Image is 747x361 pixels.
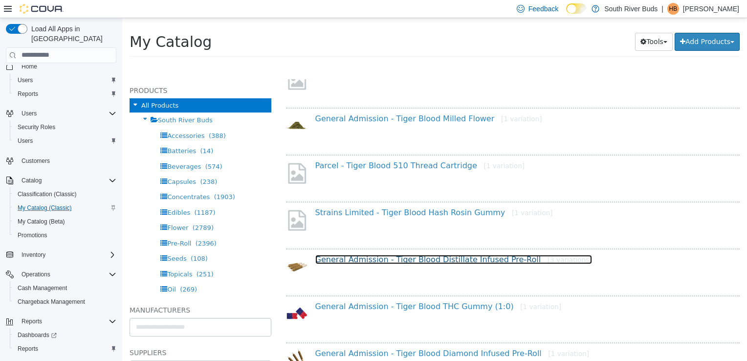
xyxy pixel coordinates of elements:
span: Catalog [18,175,116,186]
span: Chargeback Management [18,298,85,306]
div: Heather Brinkman [667,3,679,15]
span: (14) [78,129,91,136]
span: Pre-Roll [45,222,69,229]
span: My Catalog (Beta) [14,216,116,227]
img: Cova [20,4,64,14]
span: Users [14,135,116,147]
span: Load All Apps in [GEOGRAPHIC_DATA] [27,24,116,44]
span: Home [22,63,37,70]
span: Chargeback Management [14,296,116,308]
span: Edibles [45,191,68,198]
span: Classification (Classic) [18,190,77,198]
span: My Catalog [7,15,89,32]
button: Reports [2,315,120,328]
span: Reports [18,316,116,327]
span: Home [18,60,116,72]
h5: Manufacturers [7,286,149,298]
span: Security Roles [14,121,116,133]
span: Users [18,76,33,84]
span: Operations [22,271,50,278]
span: Promotions [18,231,47,239]
button: Chargeback Management [10,295,120,309]
span: Inventory [22,251,45,259]
img: 150 [164,96,186,118]
button: Operations [18,269,54,280]
span: Dashboards [14,329,116,341]
a: Classification (Classic) [14,188,81,200]
span: Reports [14,343,116,355]
span: HB [669,3,678,15]
span: Beverages [45,145,79,152]
img: 150 [164,237,186,259]
span: Inventory [18,249,116,261]
img: 150 [164,331,186,353]
span: Catalog [22,177,42,184]
span: All Products [19,84,56,91]
a: Dashboards [10,328,120,342]
span: Accessories [45,114,82,121]
a: Parcel - Tiger Blood 510 Thread Cartridge[1 variation] [193,143,403,152]
span: (388) [87,114,104,121]
h5: Suppliers [7,329,149,340]
a: General Admission - Tiger Blood Milled Flower[1 variation] [193,96,420,105]
span: My Catalog (Beta) [18,218,65,226]
span: (2789) [70,206,91,213]
a: My Catalog (Classic) [14,202,76,214]
a: General Admission - Tiger Blood Distillate Infused Pre-Roll[3 variations] [193,237,470,246]
img: missing-image.png [164,49,186,73]
span: (574) [83,145,100,152]
button: Tools [513,15,550,33]
small: [3 variations] [425,238,470,246]
a: Reports [14,343,42,355]
small: [1 variation] [379,97,420,105]
span: Reports [18,90,38,98]
span: Cash Management [14,282,116,294]
img: missing-image.png [164,143,186,167]
img: 150 [164,284,186,306]
button: Reports [10,342,120,356]
button: Add Products [552,15,617,33]
a: General Admission - Tiger Blood THC Gummy (1:0)[1 variation] [193,284,439,293]
span: Users [18,137,33,145]
small: [1 variation] [361,144,402,152]
span: Flower [45,206,66,213]
button: My Catalog (Beta) [10,215,120,228]
span: My Catalog (Classic) [18,204,72,212]
span: Cash Management [18,284,67,292]
span: (251) [74,252,91,260]
span: Reports [14,88,116,100]
a: Customers [18,155,54,167]
button: Home [2,59,120,73]
p: [PERSON_NAME] [683,3,739,15]
a: Cash Management [14,282,71,294]
button: Users [2,107,120,120]
span: (1187) [72,191,93,198]
span: Users [18,108,116,119]
button: Reports [18,316,46,327]
a: General Admission - Tiger Blood Diamond Infused Pre-Roll[1 variation] [193,331,467,340]
span: Capsules [45,160,74,167]
a: Home [18,61,41,72]
small: [1 variation] [398,285,439,293]
span: My Catalog (Classic) [14,202,116,214]
a: Dashboards [14,329,61,341]
button: Catalog [2,174,120,187]
span: Oil [45,268,53,275]
img: missing-image.png [164,190,186,214]
button: Users [10,73,120,87]
span: South River Buds [36,98,90,106]
button: Inventory [18,249,49,261]
span: (2396) [73,222,94,229]
span: Operations [18,269,116,280]
span: (269) [58,268,75,275]
span: Topicals [45,252,70,260]
a: Promotions [14,229,51,241]
button: Users [10,134,120,148]
span: Reports [18,345,38,353]
button: Cash Management [10,281,120,295]
small: [1 variation] [426,332,467,339]
span: Reports [22,317,42,325]
span: Concentrates [45,175,88,182]
a: Security Roles [14,121,59,133]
